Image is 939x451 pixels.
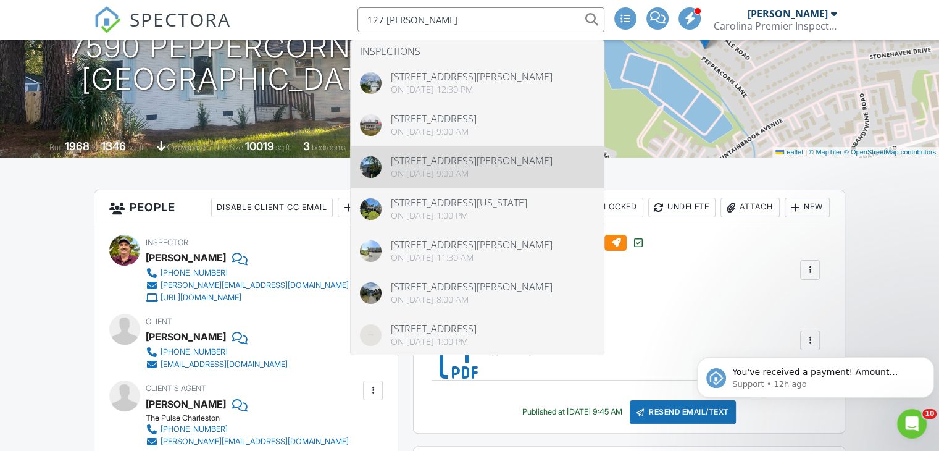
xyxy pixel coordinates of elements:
a: © OpenStreetMap contributors [844,148,936,156]
a: SPECTORA [94,17,231,43]
div: [PHONE_NUMBER] [161,347,228,357]
h1: 7590 Peppercorn Ln [GEOGRAPHIC_DATA] [69,31,400,96]
div: [PERSON_NAME][EMAIL_ADDRESS][DOMAIN_NAME] [161,437,349,447]
div: On [DATE] 9:00 am [391,169,553,179]
div: [STREET_ADDRESS] [391,324,477,334]
span: Client [146,317,172,326]
img: 8151846%2Fcover_photos%2FDJlkPQHgyhuftGtFvCz9%2Foriginal.8151846-1739971502068 [360,114,382,136]
div: [PERSON_NAME] [146,327,226,346]
span: | [805,148,807,156]
div: On [DATE] 9:00 am [391,127,477,137]
div: [PERSON_NAME] [748,7,828,20]
a: [PERSON_NAME] [146,395,226,413]
div: Unlocked [573,198,643,217]
img: streetview [360,240,382,262]
span: 10 [922,409,937,419]
div: [PERSON_NAME][EMAIL_ADDRESS][DOMAIN_NAME] [161,280,349,290]
div: New [338,198,383,217]
img: streetview [360,324,382,346]
a: [PHONE_NUMBER] [146,423,349,436]
span: Inspector [146,238,188,247]
div: [STREET_ADDRESS][PERSON_NAME] [391,240,553,250]
a: [PHONE_NUMBER] [146,267,349,279]
div: [STREET_ADDRESS][PERSON_NAME] [391,156,553,166]
h3: Reports [414,190,845,225]
span: SPECTORA [130,6,231,32]
div: [STREET_ADDRESS][PERSON_NAME] [391,72,553,82]
li: Inspections [351,40,604,62]
span: sq.ft. [276,143,291,152]
h3: People [94,190,398,225]
span: Lot Size [217,143,243,152]
div: On [DATE] 12:30 pm [391,85,553,95]
div: New [785,198,830,217]
div: [PHONE_NUMBER] [161,268,228,278]
div: On [DATE] 1:00 pm [391,337,477,347]
a: [PERSON_NAME][EMAIL_ADDRESS][DOMAIN_NAME] [146,279,349,292]
div: [PERSON_NAME] [146,248,226,267]
img: 7500538%2Fcover_photos%2F7xMGkQfmGrmMYjCvT6Fv%2Foriginal.7500538-1728672273049 [360,198,382,220]
a: © MapTiler [809,148,842,156]
input: Search everything... [357,7,604,32]
div: On [DATE] 11:30 am [391,253,553,263]
div: On [DATE] 8:00 am [391,295,553,305]
a: [URL][DOMAIN_NAME] [146,292,349,304]
span: crawlspace [167,143,206,152]
div: Published at [DATE] 9:45 AM [522,407,622,417]
a: [PERSON_NAME][EMAIL_ADDRESS][DOMAIN_NAME] [146,436,349,448]
div: Undelete [648,198,716,217]
a: [PHONE_NUMBER] [146,346,288,358]
a: Leaflet [775,148,803,156]
div: The Pulse Charleston [146,413,359,423]
img: streetview [360,282,382,304]
img: 9353139%2Fcover_photos%2FQY2T8pCZnV3yiALszZxW%2Foriginal.jpg [360,156,382,178]
img: cover.jpg [360,72,382,94]
div: Resend Email/Text [630,400,736,424]
div: [EMAIL_ADDRESS][DOMAIN_NAME] [161,360,288,369]
div: [STREET_ADDRESS][US_STATE] [391,198,527,208]
div: Carolina Premier Inspections LLC [714,20,837,32]
div: 3 [303,140,310,153]
span: Client's Agent [146,384,206,393]
div: On [DATE] 1:00 pm [391,211,527,221]
div: [STREET_ADDRESS][PERSON_NAME] [391,282,553,292]
div: [URL][DOMAIN_NAME] [161,293,241,303]
span: bedrooms [312,143,346,152]
div: 1968 [65,140,90,153]
span: sq. ft. [128,143,145,152]
iframe: Intercom notifications message [692,331,939,418]
div: 1346 [101,140,126,153]
span: Built [49,143,63,152]
a: [EMAIL_ADDRESS][DOMAIN_NAME] [146,358,288,371]
div: Attach [720,198,780,217]
div: Disable Client CC Email [211,198,333,217]
iframe: Intercom live chat [897,409,927,439]
div: [STREET_ADDRESS] [391,114,477,124]
img: The Best Home Inspection Software - Spectora [94,6,121,33]
div: 10019 [245,140,274,153]
div: [PHONE_NUMBER] [161,424,228,434]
